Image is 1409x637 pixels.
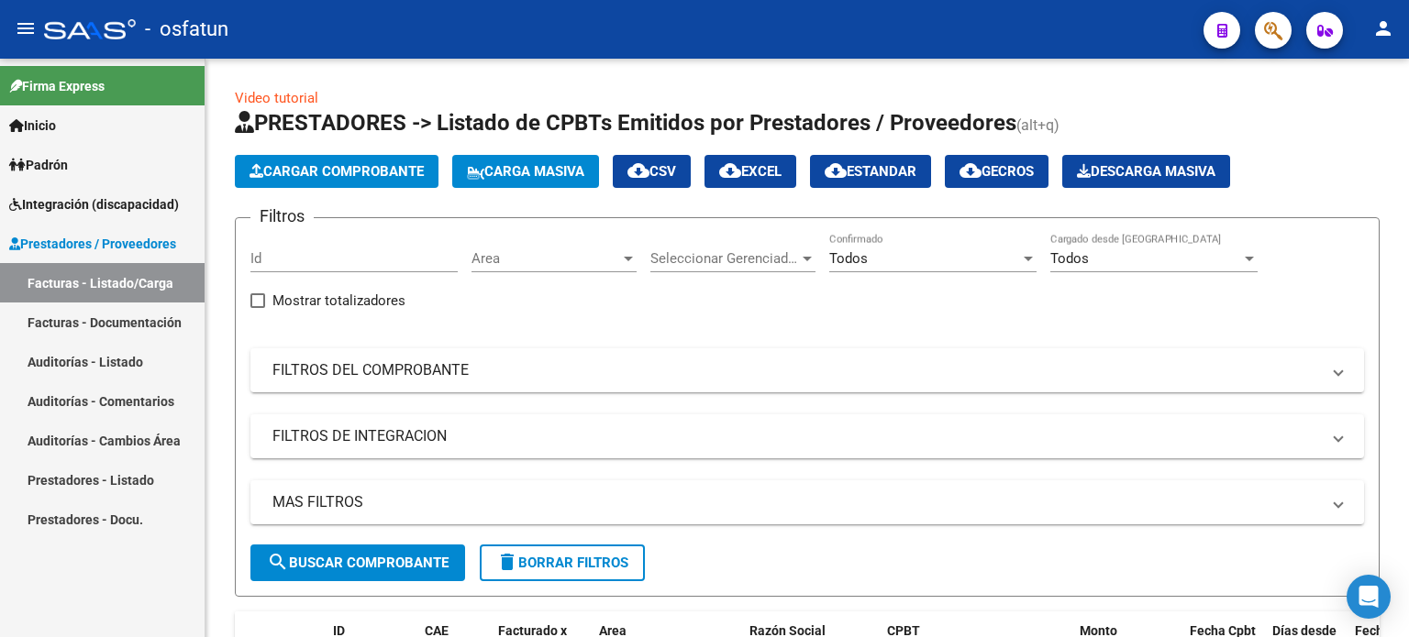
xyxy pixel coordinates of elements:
span: Integración (discapacidad) [9,194,179,214]
span: CSV [627,163,676,180]
span: Borrar Filtros [496,555,628,571]
span: EXCEL [719,163,782,180]
span: Gecros [960,163,1034,180]
span: Seleccionar Gerenciador [650,250,799,267]
button: Estandar [810,155,931,188]
button: EXCEL [704,155,796,188]
span: Buscar Comprobante [267,555,449,571]
span: Mostrar totalizadores [272,290,405,312]
app-download-masive: Descarga masiva de comprobantes (adjuntos) [1062,155,1230,188]
button: Buscar Comprobante [250,544,465,581]
span: Firma Express [9,76,105,96]
span: Padrón [9,155,68,175]
button: Descarga Masiva [1062,155,1230,188]
button: Carga Masiva [452,155,599,188]
h3: Filtros [250,203,314,229]
mat-icon: delete [496,551,518,573]
span: Todos [829,250,868,267]
mat-icon: cloud_download [627,159,649,181]
div: Open Intercom Messenger [1347,575,1391,619]
span: Inicio [9,115,56,136]
span: Estandar [825,163,916,180]
button: CSV [613,155,691,188]
mat-icon: cloud_download [719,159,741,181]
span: Todos [1050,250,1089,267]
mat-icon: menu [15,17,37,39]
span: Area [472,250,620,267]
span: Descarga Masiva [1077,163,1215,180]
span: PRESTADORES -> Listado de CPBTs Emitidos por Prestadores / Proveedores [235,110,1016,136]
mat-expansion-panel-header: FILTROS DEL COMPROBANTE [250,348,1364,392]
mat-panel-title: MAS FILTROS [272,492,1320,512]
mat-panel-title: FILTROS DE INTEGRACION [272,426,1320,446]
mat-icon: search [267,551,289,573]
mat-icon: cloud_download [960,159,982,181]
span: - osfatun [145,9,228,49]
button: Cargar Comprobante [235,155,438,188]
a: Video tutorial [235,90,318,106]
button: Gecros [945,155,1048,188]
mat-expansion-panel-header: MAS FILTROS [250,480,1364,524]
mat-expansion-panel-header: FILTROS DE INTEGRACION [250,414,1364,458]
mat-icon: cloud_download [825,159,847,181]
mat-icon: person [1372,17,1394,39]
span: Carga Masiva [467,163,584,180]
span: Cargar Comprobante [250,163,424,180]
button: Borrar Filtros [480,544,645,581]
span: Prestadores / Proveedores [9,234,176,254]
span: (alt+q) [1016,116,1060,134]
mat-panel-title: FILTROS DEL COMPROBANTE [272,360,1320,380]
